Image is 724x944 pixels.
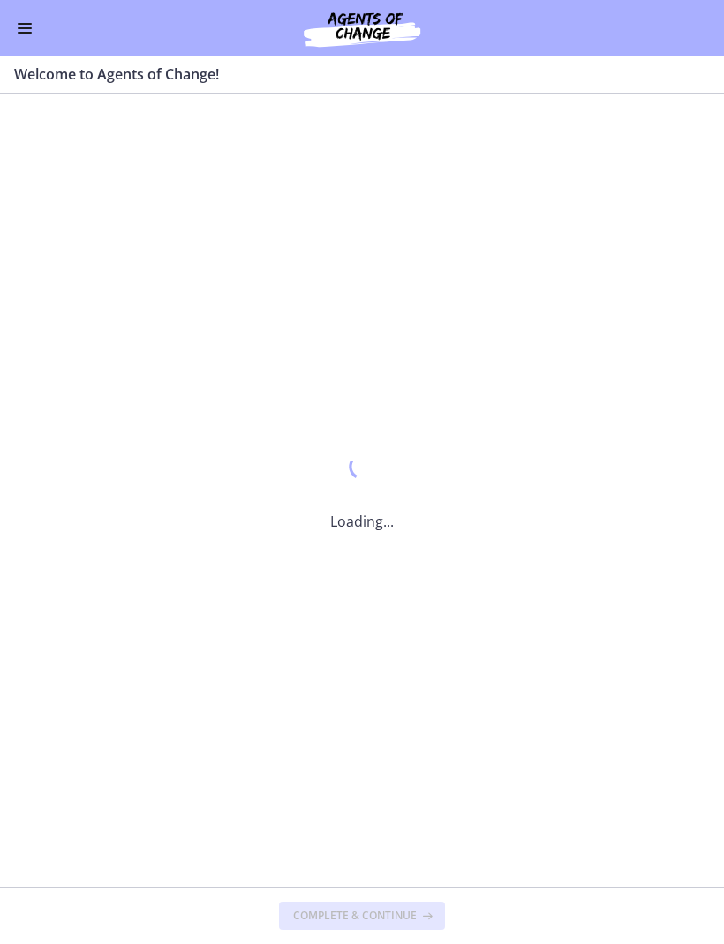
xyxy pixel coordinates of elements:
[14,18,35,39] button: Enable menu
[14,64,689,85] h3: Welcome to Agents of Change!
[330,511,394,532] p: Loading...
[279,902,445,930] button: Complete & continue
[256,7,468,49] img: Agents of Change
[330,449,394,490] div: 1
[293,909,417,923] span: Complete & continue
